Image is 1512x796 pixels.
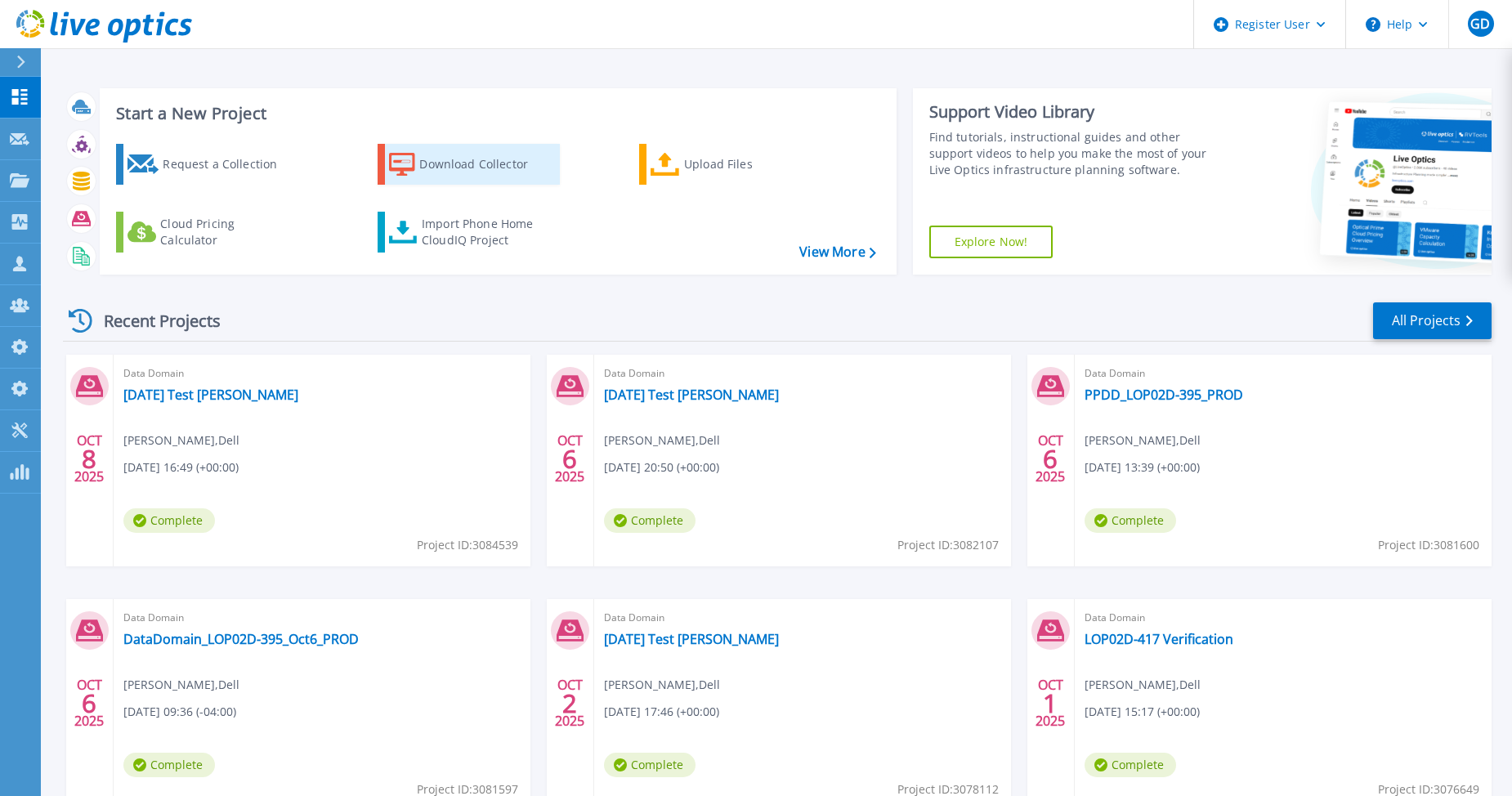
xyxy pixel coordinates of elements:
[1085,364,1482,382] span: Data Domain
[82,696,96,710] span: 6
[123,432,239,449] span: [PERSON_NAME] , Dell
[116,212,298,253] a: Cloud Pricing Calculator
[74,673,105,733] div: OCT 2025
[1085,631,1233,647] a: LOP02D-417 Verification
[417,536,518,554] span: Project ID: 3084539
[929,129,1223,178] div: Find tutorials, instructional guides and other support videos to help you make the most of your L...
[562,452,577,466] span: 6
[1085,458,1200,476] span: [DATE] 13:39 (+00:00)
[123,609,521,627] span: Data Domain
[1035,429,1066,489] div: OCT 2025
[160,216,291,248] div: Cloud Pricing Calculator
[419,148,550,181] div: Download Collector
[1085,432,1201,449] span: [PERSON_NAME] , Dell
[123,458,239,476] span: [DATE] 16:49 (+00:00)
[604,753,696,777] span: Complete
[554,673,585,733] div: OCT 2025
[1470,17,1490,30] span: GD
[897,536,999,554] span: Project ID: 3082107
[604,631,779,647] a: [DATE] Test [PERSON_NAME]
[1043,452,1058,466] span: 6
[1035,673,1066,733] div: OCT 2025
[554,429,585,489] div: OCT 2025
[422,216,549,248] div: Import Phone Home CloudIQ Project
[1085,703,1200,721] span: [DATE] 15:17 (+00:00)
[123,753,215,777] span: Complete
[378,144,560,185] a: Download Collector
[1373,302,1492,339] a: All Projects
[123,703,236,721] span: [DATE] 09:36 (-04:00)
[1043,696,1058,710] span: 1
[639,144,821,185] a: Upload Files
[604,364,1001,382] span: Data Domain
[929,101,1223,123] div: Support Video Library
[116,105,875,123] h3: Start a New Project
[1085,508,1176,533] span: Complete
[63,301,243,341] div: Recent Projects
[604,703,719,721] span: [DATE] 17:46 (+00:00)
[123,508,215,533] span: Complete
[1085,387,1243,403] a: PPDD_LOP02D-395_PROD
[82,452,96,466] span: 8
[123,387,298,403] a: [DATE] Test [PERSON_NAME]
[74,429,105,489] div: OCT 2025
[116,144,298,185] a: Request a Collection
[604,609,1001,627] span: Data Domain
[1085,676,1201,694] span: [PERSON_NAME] , Dell
[1378,536,1479,554] span: Project ID: 3081600
[562,696,577,710] span: 2
[799,244,875,260] a: View More
[929,226,1053,258] a: Explore Now!
[604,508,696,533] span: Complete
[604,676,720,694] span: [PERSON_NAME] , Dell
[123,631,359,647] a: DataDomain_LOP02D-395_Oct6_PROD
[684,148,815,181] div: Upload Files
[123,676,239,694] span: [PERSON_NAME] , Dell
[163,148,293,181] div: Request a Collection
[604,458,719,476] span: [DATE] 20:50 (+00:00)
[1085,753,1176,777] span: Complete
[604,432,720,449] span: [PERSON_NAME] , Dell
[604,387,779,403] a: [DATE] Test [PERSON_NAME]
[123,364,521,382] span: Data Domain
[1085,609,1482,627] span: Data Domain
